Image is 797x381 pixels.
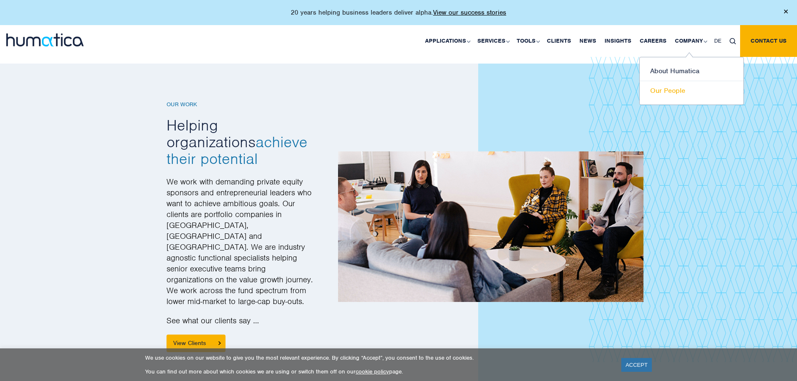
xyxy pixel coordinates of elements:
[640,81,743,100] a: Our People
[167,335,226,352] a: View Clients
[145,354,611,361] p: We use cookies on our website to give you the most relevant experience. By clicking “Accept”, you...
[730,38,736,44] img: search_icon
[671,25,710,57] a: Company
[218,341,221,345] img: View Clients
[543,25,575,57] a: Clients
[167,132,308,168] span: achieve their potential
[356,368,389,375] a: cookie policy
[473,25,513,57] a: Services
[167,315,313,335] p: See what our clients say …
[167,117,313,167] h2: Helping organizations
[710,25,725,57] a: DE
[636,25,671,57] a: Careers
[740,25,797,57] a: Contact us
[145,368,611,375] p: You can find out more about which cookies we are using or switch them off on our page.
[167,101,313,108] h6: Our Work
[621,358,652,372] a: ACCEPT
[714,37,721,44] span: DE
[640,61,743,81] a: About Humatica
[576,51,797,362] img: abtworkpettern
[513,25,543,57] a: Tools
[291,8,506,17] p: 20 years helping business leaders deliver alpha.
[433,8,506,17] a: View our success stories
[421,25,473,57] a: Applications
[600,25,636,57] a: Insights
[6,33,84,46] img: logo
[167,176,313,315] p: We work with demanding private equity sponsors and entrepreneurial leaders who want to achieve am...
[575,25,600,57] a: News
